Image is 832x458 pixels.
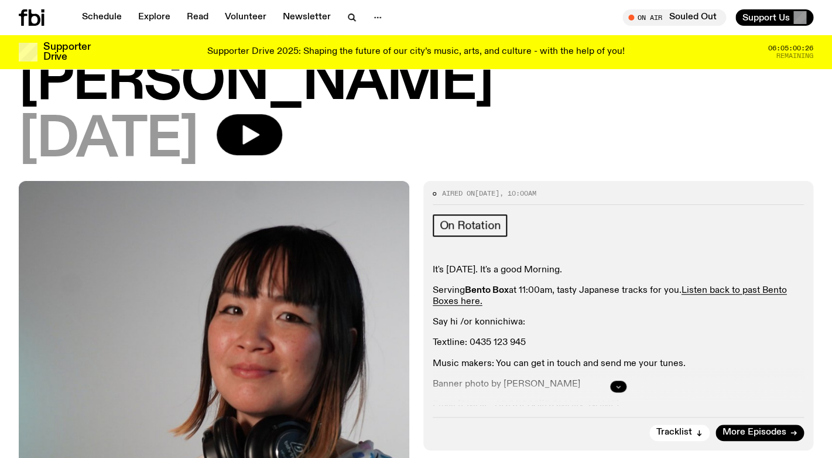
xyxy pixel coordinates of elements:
span: 06:05:00:26 [768,45,813,52]
span: [DATE] [475,189,499,198]
a: Explore [131,9,177,26]
a: Read [180,9,215,26]
button: Tracklist [649,425,710,441]
p: Supporter Drive 2025: Shaping the future of our city’s music, arts, and culture - with the help o... [207,47,625,57]
span: , 10:00am [499,189,536,198]
p: Textline: 0435 123 945 [433,337,804,348]
button: Support Us [735,9,813,26]
span: Remaining [776,53,813,59]
a: More Episodes [715,425,804,441]
button: On AirSouled Out [622,9,726,26]
span: Support Us [742,12,790,23]
p: Music makers: You can get in touch and send me your tunes. [433,358,804,370]
p: It's [DATE]. It's a good Morning. [433,265,804,276]
p: Serving at 11:00am, tasty Japanese tracks for you. [433,285,804,307]
strong: Bento Box [465,286,509,295]
span: On Rotation [440,219,501,232]
a: Volunteer [218,9,273,26]
a: Schedule [75,9,129,26]
a: On Rotation [433,214,508,237]
h1: Mornings with [PERSON_NAME] [19,4,813,110]
h3: Supporter Drive [43,42,90,62]
span: More Episodes [723,428,786,437]
p: Say hi /or konnichiwa: [433,317,804,328]
a: Newsletter [276,9,338,26]
span: Aired on [442,189,475,198]
span: Tracklist [656,428,692,437]
span: [DATE] [19,114,198,167]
